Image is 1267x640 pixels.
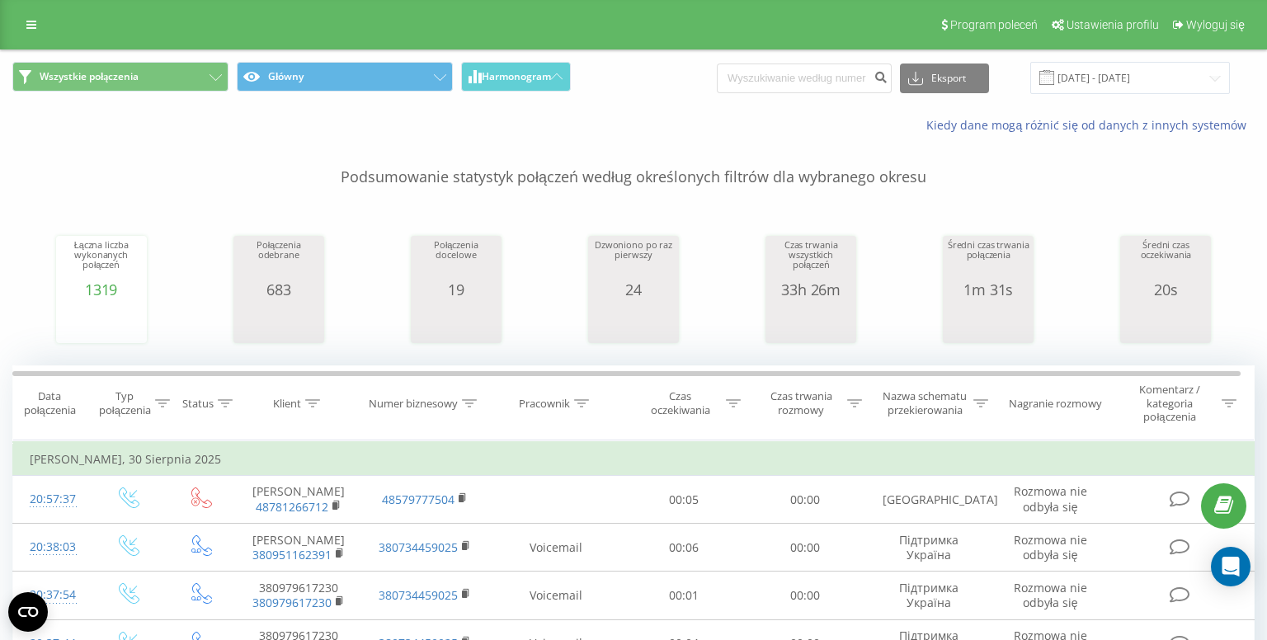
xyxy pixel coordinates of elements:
[182,397,214,411] div: Status
[519,397,570,411] div: Pracownik
[638,390,722,418] div: Czas oczekiwania
[60,240,143,281] div: Łączna liczba wykonanych połączeń
[60,281,143,298] div: 1319
[369,397,458,411] div: Numer biznesowy
[8,592,48,632] button: Open CMP widget
[487,572,624,619] td: Voicemail
[382,492,455,507] a: 48579777504
[745,572,866,619] td: 00:00
[256,499,328,515] a: 48781266712
[947,240,1029,281] div: Średni czas trwania połączenia
[745,476,866,524] td: 00:00
[252,547,332,562] a: 380951162391
[624,572,745,619] td: 00:01
[13,390,86,418] div: Data połączenia
[40,70,139,83] span: Wszystkie połączenia
[950,18,1038,31] span: Program poleceń
[900,64,989,93] button: Eksport
[592,240,675,281] div: Dzwoniono po raz pierwszy
[760,390,843,418] div: Czas trwania rozmowy
[881,390,969,418] div: Nazwa schematu przekierowania
[12,62,228,92] button: Wszystkie połączenia
[717,64,892,93] input: Wyszukiwanie według numeru
[30,531,74,563] div: 20:38:03
[482,71,551,82] span: Harmonogram
[236,524,362,572] td: [PERSON_NAME]
[415,240,497,281] div: Połączenia docelowe
[866,476,992,524] td: [GEOGRAPHIC_DATA]
[99,390,151,418] div: Typ połączenia
[770,281,852,298] div: 33h 26m
[926,117,1255,133] a: Kiedy dane mogą różnić się od danych z innych systemów
[745,524,866,572] td: 00:00
[1124,240,1207,281] div: Średni czas oczekiwania
[30,579,74,611] div: 20:37:54
[1124,281,1207,298] div: 20s
[379,587,458,603] a: 380734459025
[624,524,745,572] td: 00:06
[461,62,571,92] button: Harmonogram
[770,240,852,281] div: Czas trwania wszystkich połączeń
[30,483,74,515] div: 20:57:37
[1009,397,1102,411] div: Nagranie rozmowy
[1014,580,1087,610] span: Rozmowa nie odbyła się
[236,476,362,524] td: [PERSON_NAME]
[1014,532,1087,562] span: Rozmowa nie odbyła się
[487,524,624,572] td: Voicemail
[273,397,301,411] div: Klient
[237,62,453,92] button: Główny
[624,476,745,524] td: 00:05
[13,443,1255,476] td: [PERSON_NAME], 30 Sierpnia 2025
[866,524,992,572] td: Підтримка Україна
[238,281,320,298] div: 683
[1067,18,1159,31] span: Ustawienia profilu
[379,539,458,555] a: 380734459025
[1121,383,1218,425] div: Komentarz / kategoria połączenia
[1186,18,1245,31] span: Wyloguj się
[252,595,332,610] a: 380979617230
[947,281,1029,298] div: 1m 31s
[236,572,362,619] td: 380979617230
[866,572,992,619] td: Підтримка Україна
[1014,483,1087,514] span: Rozmowa nie odbyła się
[415,281,497,298] div: 19
[238,240,320,281] div: Połączenia odebrane
[1211,547,1251,586] div: Open Intercom Messenger
[12,134,1255,188] p: Podsumowanie statystyk połączeń według określonych filtrów dla wybranego okresu
[592,281,675,298] div: 24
